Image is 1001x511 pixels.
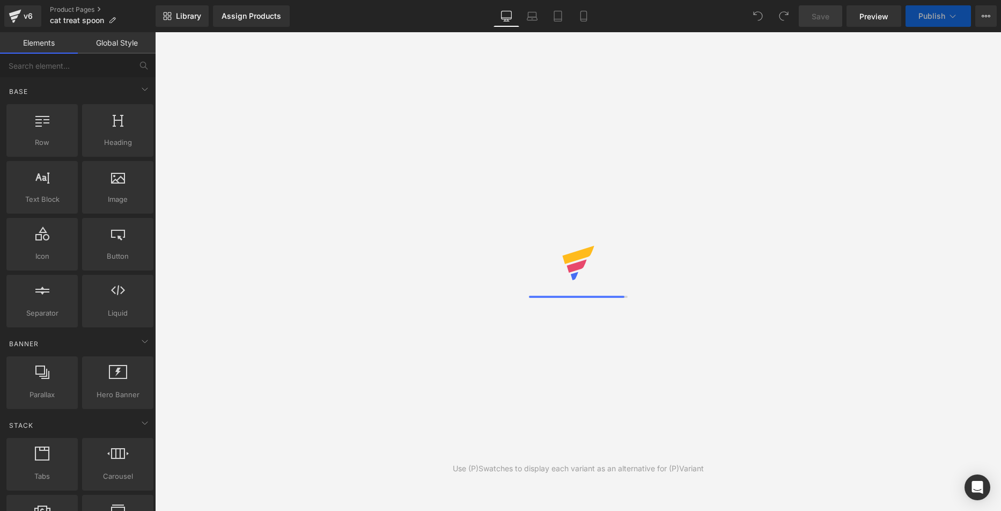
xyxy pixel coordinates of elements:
a: Preview [847,5,901,27]
span: Icon [10,251,75,262]
div: Assign Products [222,12,281,20]
span: cat treat spoon [50,16,104,25]
span: Banner [8,339,40,349]
a: Tablet [545,5,571,27]
a: New Library [156,5,209,27]
span: Button [85,251,150,262]
span: Publish [918,12,945,20]
div: Open Intercom Messenger [965,474,990,500]
button: Publish [906,5,971,27]
button: Undo [747,5,769,27]
a: Product Pages [50,5,156,14]
span: Parallax [10,389,75,400]
span: Liquid [85,308,150,319]
a: Mobile [571,5,597,27]
span: Image [85,194,150,205]
a: v6 [4,5,41,27]
span: Carousel [85,471,150,482]
span: Text Block [10,194,75,205]
span: Row [10,137,75,148]
div: Use (P)Swatches to display each variant as an alternative for (P)Variant [453,463,704,474]
span: Separator [10,308,75,319]
span: Heading [85,137,150,148]
a: Global Style [78,32,156,54]
span: Save [812,11,829,22]
span: Base [8,86,29,97]
div: v6 [21,9,35,23]
a: Laptop [519,5,545,27]
button: Redo [773,5,794,27]
button: More [975,5,997,27]
span: Preview [859,11,888,22]
a: Desktop [494,5,519,27]
span: Tabs [10,471,75,482]
span: Library [176,11,201,21]
span: Stack [8,420,34,430]
span: Hero Banner [85,389,150,400]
